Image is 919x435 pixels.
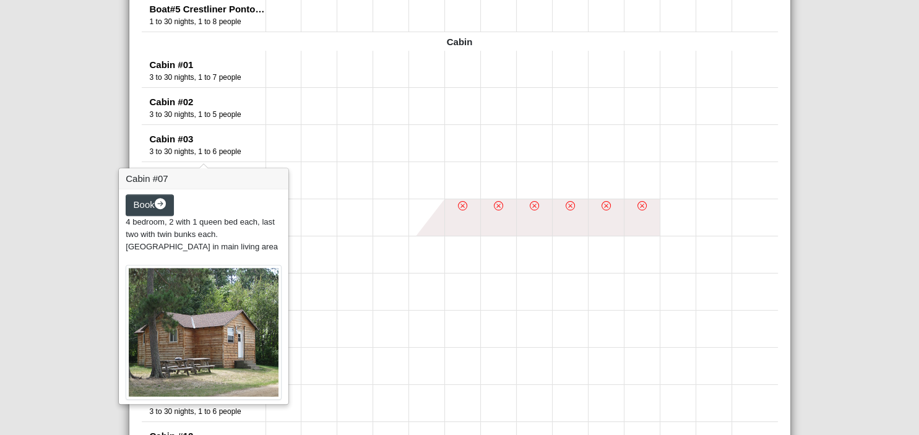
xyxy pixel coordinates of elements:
div: Number of Guests [150,146,265,157]
div: Number of Guests [150,72,265,83]
svg: x circle [458,201,467,210]
div: Cabin [142,32,778,51]
button: Bookarrow right circle fill [126,194,173,216]
svg: arrow right circle fill [154,198,166,210]
div: Boat#5 Crestliner Pontoon [150,2,265,17]
svg: x circle [637,201,647,210]
div: Number of Guests [150,16,265,27]
span: Book [133,199,154,210]
svg: x circle [530,201,539,210]
svg: x circle [602,201,611,210]
div: Cabin #03 [150,132,265,147]
h3: Cabin #07 [119,168,288,189]
div: Cabin #02 [150,95,265,110]
svg: x circle [494,201,503,210]
div: Number of Guests [150,109,265,120]
div: Number of Guests [150,406,265,417]
span: 4 bedroom, 2 with 1 queen bed each, last two with twin bunks each. [GEOGRAPHIC_DATA] in main livi... [126,217,278,251]
img: c7d7e06c-fe26-4955-bbf4-12711d9446b3.jpg [126,265,282,400]
div: Cabin #01 [150,58,265,72]
svg: x circle [566,201,575,210]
